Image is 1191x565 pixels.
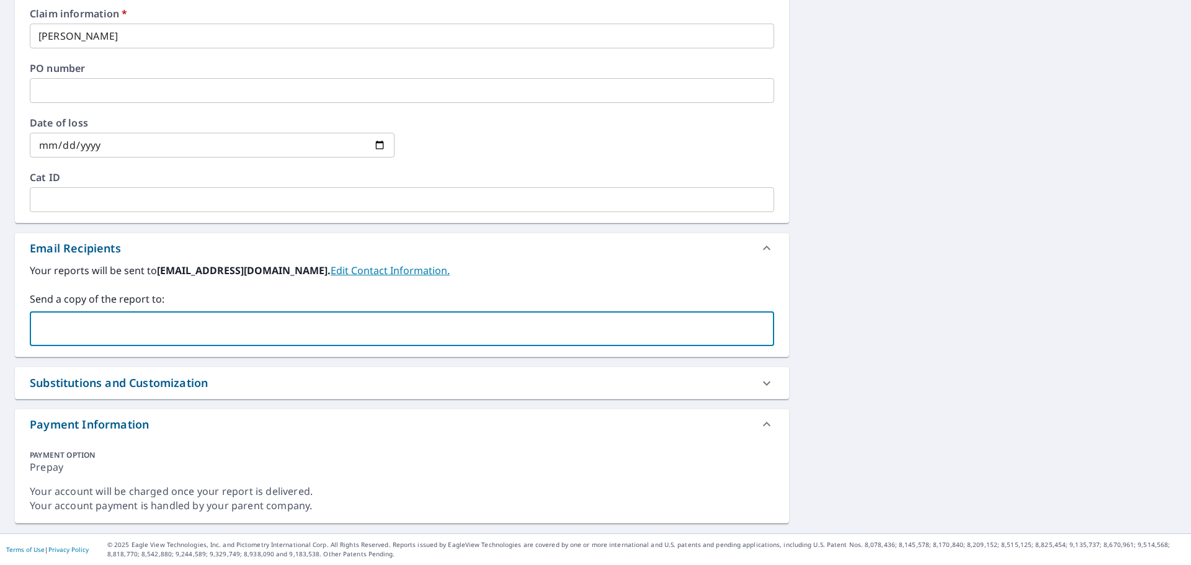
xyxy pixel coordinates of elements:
[15,409,789,439] div: Payment Information
[30,118,395,128] label: Date of loss
[30,375,208,391] div: Substitutions and Customization
[107,540,1185,559] p: © 2025 Eagle View Technologies, Inc. and Pictometry International Corp. All Rights Reserved. Repo...
[30,240,121,257] div: Email Recipients
[30,416,149,433] div: Payment Information
[30,460,774,484] div: Prepay
[30,63,774,73] label: PO number
[30,172,774,182] label: Cat ID
[157,264,331,277] b: [EMAIL_ADDRESS][DOMAIN_NAME].
[30,9,774,19] label: Claim information
[48,545,89,554] a: Privacy Policy
[15,367,789,399] div: Substitutions and Customization
[30,263,774,278] label: Your reports will be sent to
[331,264,450,277] a: EditContactInfo
[15,233,789,263] div: Email Recipients
[6,545,45,554] a: Terms of Use
[30,450,774,460] div: PAYMENT OPTION
[30,484,774,499] div: Your account will be charged once your report is delivered.
[30,499,774,513] div: Your account payment is handled by your parent company.
[30,291,774,306] label: Send a copy of the report to:
[6,546,89,553] p: |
